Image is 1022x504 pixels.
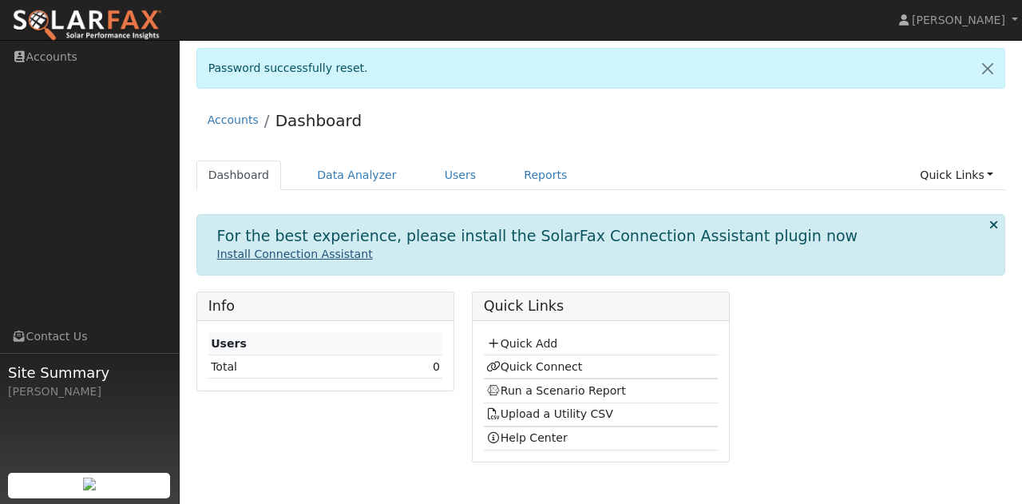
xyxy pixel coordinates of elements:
a: Dashboard [275,111,362,130]
a: Quick Links [908,161,1005,190]
h1: For the best experience, please install the SolarFax Connection Assistant plugin now [217,227,858,245]
a: Reports [512,161,579,190]
div: Password successfully reset. [196,48,1006,89]
span: Site Summary [8,362,171,383]
a: Upload a Utility CSV [486,407,613,420]
a: Dashboard [196,161,282,190]
strong: Users [211,337,247,350]
a: 0 [433,360,440,373]
a: Run a Scenario Report [486,384,626,397]
h5: Info [208,298,443,315]
a: Quick Add [486,337,557,350]
a: Data Analyzer [305,161,409,190]
a: Accounts [208,113,259,126]
a: Users [433,161,489,190]
h5: Quick Links [484,298,719,315]
span: [PERSON_NAME] [912,14,1005,26]
div: [PERSON_NAME] [8,383,171,400]
img: retrieve [83,478,96,490]
a: Quick Connect [486,360,582,373]
a: Install Connection Assistant [217,248,373,260]
a: Close [971,49,1004,88]
a: Help Center [486,431,568,444]
td: Total [208,355,376,379]
img: SolarFax [12,9,162,42]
